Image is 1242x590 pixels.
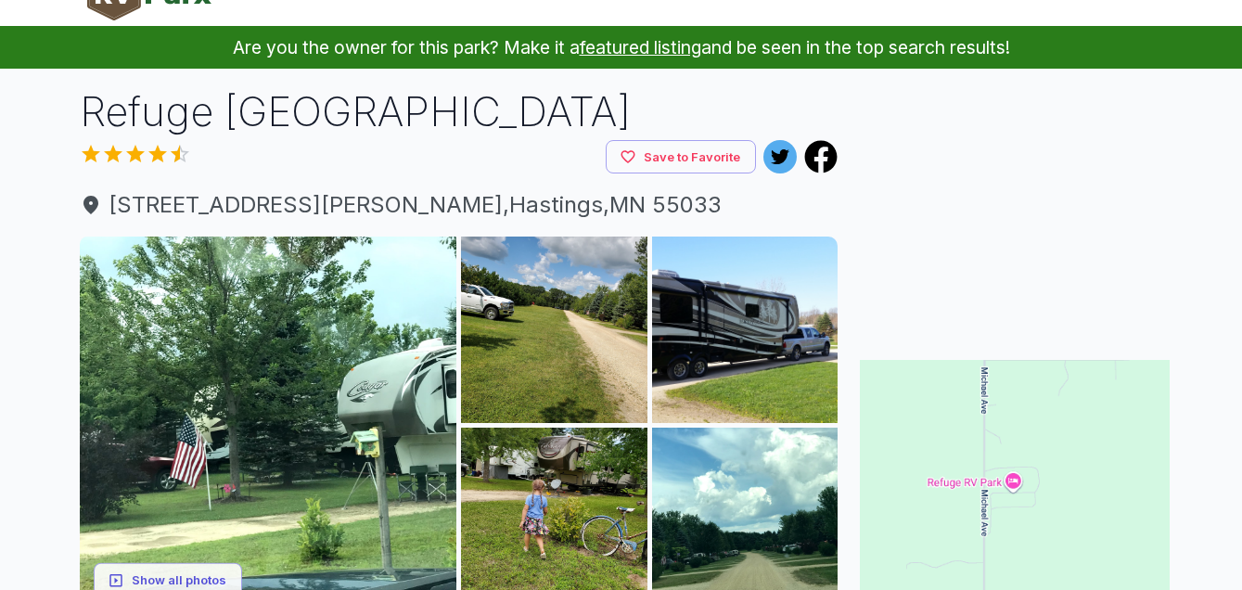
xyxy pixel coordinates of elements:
img: AAcXr8qyI4dmgjUb8-RB8IcHP4RLRd4bLj_ZQRJNYR4GAzinrWAkAWE1ijmfuv4fcFe1SYI7cqoX910mblYAJjRvbusvDtIbD... [652,237,839,423]
img: AAcXr8oRytRfg0888G4yI71Va-EX-t17wZcw2eKnXAY3SPsy2OtXYVK6ASfX7JwpV70Ge3Kep3p23CphSaeQOnCfxAKsDlBGN... [461,237,647,423]
button: Save to Favorite [606,140,756,174]
h1: Refuge [GEOGRAPHIC_DATA] [80,83,839,140]
p: Are you the owner for this park? Make it a and be seen in the top search results! [22,26,1220,69]
a: featured listing [580,36,701,58]
span: [STREET_ADDRESS][PERSON_NAME] , Hastings , MN 55033 [80,188,839,222]
a: [STREET_ADDRESS][PERSON_NAME],Hastings,MN 55033 [80,188,839,222]
iframe: Advertisement [860,83,1170,315]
